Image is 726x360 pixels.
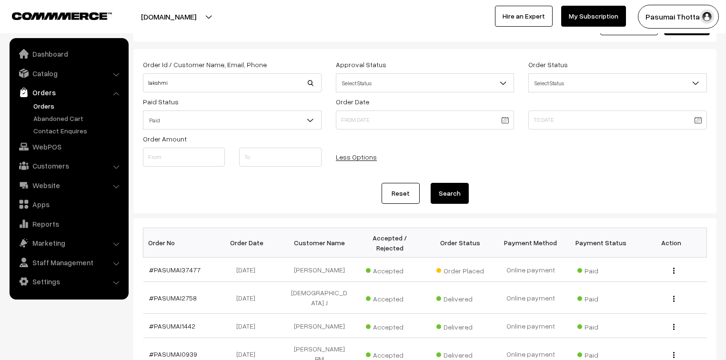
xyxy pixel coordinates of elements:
[336,110,514,130] input: From Date
[382,183,420,204] a: Reset
[561,6,626,27] a: My Subscription
[436,320,484,332] span: Delivered
[143,97,179,107] label: Paid Status
[12,273,125,290] a: Settings
[336,73,514,92] span: Select Status
[149,350,197,358] a: #PASUMAI0939
[143,73,322,92] input: Order Id / Customer Name / Customer Email / Customer Phone
[12,65,125,82] a: Catalog
[12,45,125,62] a: Dashboard
[12,12,112,20] img: COMMMERCE
[213,258,284,282] td: [DATE]
[436,291,484,304] span: Delivered
[495,258,566,282] td: Online payment
[108,5,230,29] button: [DOMAIN_NAME]
[495,228,566,258] th: Payment Method
[673,268,675,274] img: Menu
[149,266,201,274] a: #PASUMAI37477
[673,324,675,330] img: Menu
[436,348,484,360] span: Delivered
[284,282,354,314] td: [DEMOGRAPHIC_DATA] J
[495,282,566,314] td: Online payment
[354,228,425,258] th: Accepted / Rejected
[143,112,321,129] span: Paid
[436,263,484,276] span: Order Placed
[284,258,354,282] td: [PERSON_NAME]
[495,314,566,338] td: Online payment
[12,234,125,251] a: Marketing
[700,10,714,24] img: user
[577,320,625,332] span: Paid
[495,6,553,27] a: Hire an Expert
[577,348,625,360] span: Paid
[12,177,125,194] a: Website
[566,228,636,258] th: Payment Status
[143,148,225,167] input: From
[577,263,625,276] span: Paid
[12,254,125,271] a: Staff Management
[336,75,514,91] span: Select Status
[431,183,469,204] button: Search
[31,101,125,111] a: Orders
[425,228,495,258] th: Order Status
[12,138,125,155] a: WebPOS
[284,314,354,338] td: [PERSON_NAME]
[638,5,719,29] button: Pasumai Thotta…
[143,60,267,70] label: Order Id / Customer Name, Email, Phone
[213,314,284,338] td: [DATE]
[528,110,707,130] input: To Date
[528,73,707,92] span: Select Status
[12,84,125,101] a: Orders
[336,97,369,107] label: Order Date
[636,228,707,258] th: Action
[577,291,625,304] span: Paid
[284,228,354,258] th: Customer Name
[336,153,377,161] a: Less Options
[31,113,125,123] a: Abandoned Cart
[12,196,125,213] a: Apps
[12,10,95,21] a: COMMMERCE
[149,322,195,330] a: #PASUMAI1442
[149,294,197,302] a: #PASUMAI2758
[673,296,675,302] img: Menu
[366,348,413,360] span: Accepted
[366,291,413,304] span: Accepted
[143,110,322,130] span: Paid
[12,215,125,232] a: Reports
[366,263,413,276] span: Accepted
[673,352,675,358] img: Menu
[239,148,321,167] input: To
[143,228,214,258] th: Order No
[213,228,284,258] th: Order Date
[31,126,125,136] a: Contact Enquires
[529,75,706,91] span: Select Status
[336,60,386,70] label: Approval Status
[12,157,125,174] a: Customers
[528,60,568,70] label: Order Status
[213,282,284,314] td: [DATE]
[143,134,187,144] label: Order Amount
[366,320,413,332] span: Accepted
